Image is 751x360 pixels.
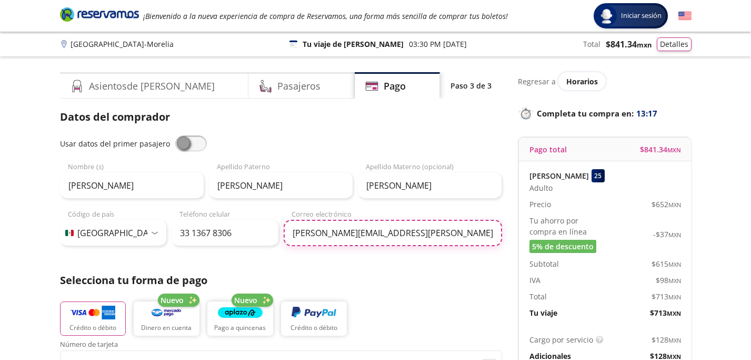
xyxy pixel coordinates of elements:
[358,172,502,199] input: Apellido Materno (opcional)
[209,172,353,199] input: Apellido Paterno
[450,80,492,91] p: Paso 3 de 3
[529,258,559,269] p: Subtotal
[652,291,681,302] span: $ 713
[234,295,257,306] span: Nuevo
[668,336,681,344] small: MXN
[637,40,652,50] small: MXN
[529,275,540,286] p: IVA
[652,258,681,269] span: $ 615
[303,38,404,50] p: Tu viaje de [PERSON_NAME]
[656,275,681,286] span: $ 98
[640,144,681,155] span: $ 841.34
[636,108,657,120] span: 13:17
[518,72,692,90] div: Regresar a ver horarios
[668,260,681,268] small: MXN
[652,199,681,210] span: $ 652
[143,11,508,21] em: ¡Bienvenido a la nueva experiencia de compra de Reservamos, una forma más sencilla de comprar tus...
[69,323,116,333] p: Crédito o débito
[518,106,692,121] p: Completa tu compra en :
[529,307,557,318] p: Tu viaje
[60,6,139,22] i: Brand Logo
[134,301,199,336] button: Dinero en cuenta
[592,169,605,182] div: 25
[529,334,593,345] p: Cargo por servicio
[384,79,406,93] h4: Pago
[668,231,681,239] small: MXN
[141,323,192,333] p: Dinero en cuenta
[284,220,502,246] input: Correo electrónico
[161,295,184,306] span: Nuevo
[668,277,681,285] small: MXN
[172,220,278,246] input: Teléfono celular
[529,170,589,181] p: [PERSON_NAME]
[657,37,692,51] button: Detalles
[617,11,666,21] span: Iniciar sesión
[583,38,600,50] p: Total
[60,341,502,351] span: Número de tarjeta
[281,301,347,336] button: Crédito o débito
[653,229,681,240] span: -$ 37
[650,307,681,318] span: $ 713
[60,273,502,288] p: Selecciona tu forma de pago
[409,38,467,50] p: 03:30 PM [DATE]
[71,38,174,50] p: [GEOGRAPHIC_DATA] - Morelia
[65,230,74,236] img: MX
[529,215,605,237] p: Tu ahorro por compra en línea
[60,172,204,199] input: Nombre (s)
[529,291,547,302] p: Total
[532,241,594,252] span: 5% de descuento
[207,301,273,336] button: Pago a quincenas
[518,76,556,87] p: Regresar a
[667,146,681,154] small: MXN
[89,79,215,93] h4: Asientos de [PERSON_NAME]
[668,201,681,209] small: MXN
[60,6,139,25] a: Brand Logo
[678,9,692,23] button: English
[277,79,321,93] h4: Pasajeros
[667,309,681,317] small: MXN
[214,323,266,333] p: Pago a quincenas
[291,323,337,333] p: Crédito o débito
[60,301,126,336] button: Crédito o débito
[529,199,551,210] p: Precio
[529,182,553,193] span: Adulto
[668,293,681,301] small: MXN
[529,144,567,155] p: Pago total
[606,38,652,51] span: $ 841.34
[60,109,502,125] p: Datos del comprador
[60,139,170,149] span: Usar datos del primer pasajero
[566,76,598,86] span: Horarios
[652,334,681,345] span: $ 128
